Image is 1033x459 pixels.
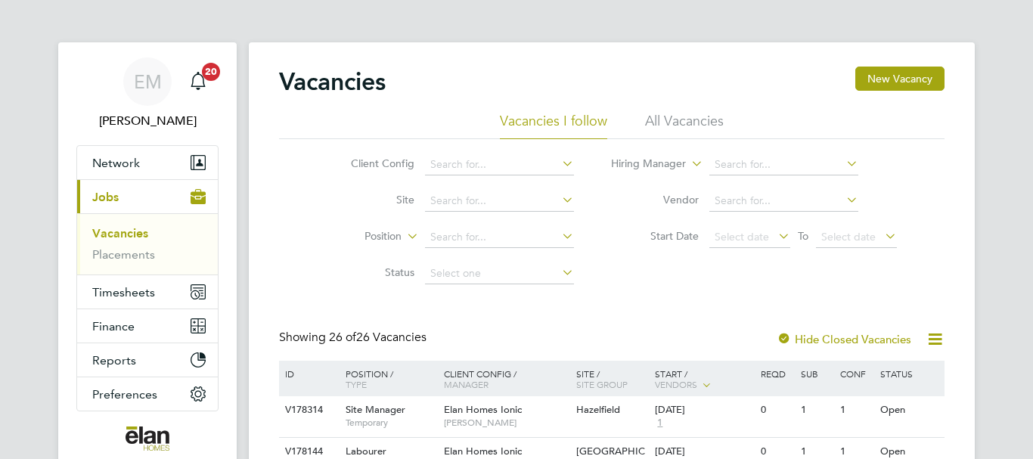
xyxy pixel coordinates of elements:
[655,378,697,390] span: Vendors
[777,332,911,346] label: Hide Closed Vacancies
[645,112,724,139] li: All Vacancies
[346,378,367,390] span: Type
[279,330,430,346] div: Showing
[425,263,574,284] input: Select one
[327,193,414,206] label: Site
[655,445,753,458] div: [DATE]
[709,154,858,175] input: Search for...
[425,154,574,175] input: Search for...
[655,417,665,430] span: 1
[77,275,218,309] button: Timesheets
[797,361,836,386] div: Sub
[92,319,135,333] span: Finance
[77,180,218,213] button: Jobs
[444,445,522,457] span: Elan Homes Ionic
[572,361,652,397] div: Site /
[793,226,813,246] span: To
[92,156,140,170] span: Network
[500,112,607,139] li: Vacancies I follow
[77,213,218,274] div: Jobs
[425,191,574,212] input: Search for...
[346,417,436,429] span: Temporary
[134,72,162,91] span: EM
[327,157,414,170] label: Client Config
[92,353,136,368] span: Reports
[77,343,218,377] button: Reports
[612,193,699,206] label: Vendor
[576,378,628,390] span: Site Group
[76,112,219,130] span: Elliot Murphy
[709,191,858,212] input: Search for...
[855,67,945,91] button: New Vacancy
[612,229,699,243] label: Start Date
[836,361,876,386] div: Conf
[876,396,942,424] div: Open
[281,396,334,424] div: V178314
[76,57,219,130] a: EM[PERSON_NAME]
[92,285,155,299] span: Timesheets
[444,378,489,390] span: Manager
[836,396,876,424] div: 1
[77,377,218,411] button: Preferences
[444,403,522,416] span: Elan Homes Ionic
[576,403,620,416] span: Hazelfield
[92,247,155,262] a: Placements
[651,361,757,399] div: Start /
[425,227,574,248] input: Search for...
[202,63,220,81] span: 20
[92,387,157,402] span: Preferences
[76,426,219,451] a: Go to home page
[444,417,569,429] span: [PERSON_NAME]
[315,229,402,244] label: Position
[92,190,119,204] span: Jobs
[77,309,218,343] button: Finance
[876,361,942,386] div: Status
[183,57,213,106] a: 20
[329,330,427,345] span: 26 Vacancies
[757,396,796,424] div: 0
[655,404,753,417] div: [DATE]
[599,157,686,172] label: Hiring Manager
[757,361,796,386] div: Reqd
[821,230,876,243] span: Select date
[346,403,405,416] span: Site Manager
[334,361,440,397] div: Position /
[126,426,169,451] img: elan-homes-logo-retina.png
[797,396,836,424] div: 1
[346,445,386,457] span: Labourer
[440,361,572,397] div: Client Config /
[92,226,148,240] a: Vacancies
[77,146,218,179] button: Network
[329,330,356,345] span: 26 of
[279,67,386,97] h2: Vacancies
[327,265,414,279] label: Status
[281,361,334,386] div: ID
[715,230,769,243] span: Select date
